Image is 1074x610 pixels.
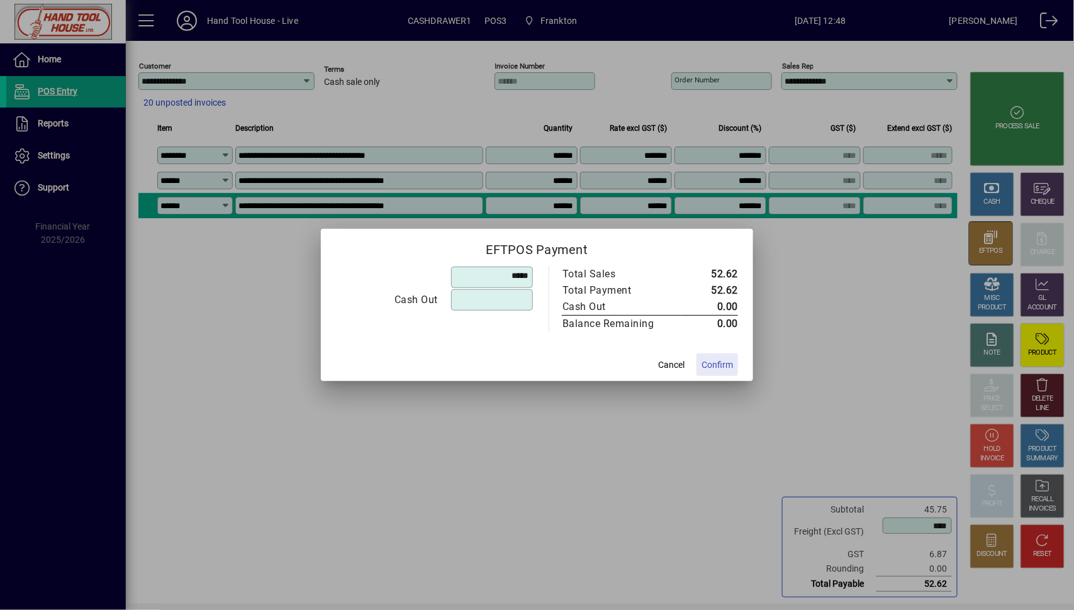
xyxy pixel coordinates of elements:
td: 0.00 [681,299,738,316]
div: Balance Remaining [562,316,668,331]
button: Cancel [651,353,691,376]
td: Total Sales [562,266,681,282]
td: Total Payment [562,282,681,299]
h2: EFTPOS Payment [321,229,753,265]
div: Cash Out [562,299,668,314]
td: 0.00 [681,316,738,333]
button: Confirm [696,353,738,376]
span: Confirm [702,358,733,372]
td: 52.62 [681,266,738,282]
td: 52.62 [681,282,738,299]
span: Cancel [658,358,685,372]
div: Cash Out [337,292,438,308]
